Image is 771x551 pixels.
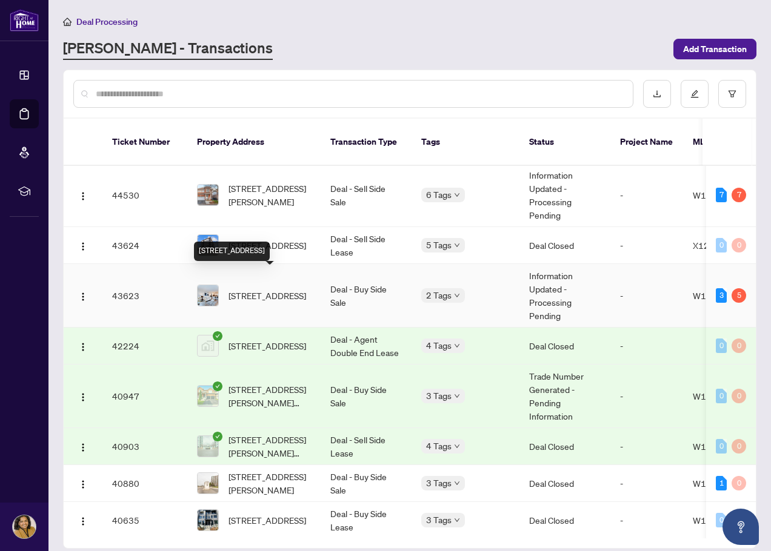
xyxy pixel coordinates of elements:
[198,185,218,205] img: thumbnail-img
[519,119,610,166] th: Status
[426,513,452,527] span: 3 Tags
[321,465,412,502] td: Deal - Buy Side Sale
[610,502,683,539] td: -
[519,502,610,539] td: Deal Closed
[198,235,218,256] img: thumbnail-img
[78,392,88,402] img: Logo
[198,436,218,457] img: thumbnail-img
[13,515,36,538] img: Profile Icon
[187,119,321,166] th: Property Address
[198,386,218,406] img: thumbnail-img
[681,80,709,108] button: edit
[426,439,452,453] span: 4 Tags
[198,510,218,530] img: thumbnail-img
[610,163,683,227] td: -
[454,480,460,486] span: down
[693,290,744,301] span: W12118467
[321,328,412,365] td: Deal - Agent Double End Lease
[73,510,93,530] button: Logo
[519,328,610,365] td: Deal Closed
[229,339,306,352] span: [STREET_ADDRESS]
[610,365,683,428] td: -
[321,502,412,539] td: Deal - Buy Side Lease
[78,516,88,526] img: Logo
[229,513,306,527] span: [STREET_ADDRESS]
[653,90,661,98] span: download
[716,238,727,252] div: 0
[321,428,412,465] td: Deal - Sell Side Lease
[213,432,222,441] span: check-circle
[519,163,610,227] td: Information Updated - Processing Pending
[610,328,683,365] td: -
[519,264,610,328] td: Information Updated - Processing Pending
[78,480,88,489] img: Logo
[693,478,744,489] span: W12089692
[610,428,683,465] td: -
[426,389,452,403] span: 3 Tags
[78,292,88,302] img: Logo
[643,80,671,108] button: download
[454,192,460,198] span: down
[213,381,222,391] span: check-circle
[693,441,744,452] span: W12227110
[519,465,610,502] td: Deal Closed
[454,292,460,299] span: down
[610,119,683,166] th: Project Name
[718,80,746,108] button: filter
[198,335,218,356] img: thumbnail-img
[73,185,93,205] button: Logo
[198,285,218,306] img: thumbnail-img
[102,328,187,365] td: 42224
[102,227,187,264] td: 43624
[732,238,746,252] div: 0
[78,443,88,452] img: Logo
[321,264,412,328] td: Deal - Buy Side Sale
[321,227,412,264] td: Deal - Sell Side Lease
[716,439,727,454] div: 0
[723,509,759,545] button: Open asap
[321,119,412,166] th: Transaction Type
[732,288,746,303] div: 5
[693,240,742,251] span: X12205604
[229,433,311,460] span: [STREET_ADDRESS][PERSON_NAME][PERSON_NAME]
[610,465,683,502] td: -
[73,437,93,456] button: Logo
[229,182,311,208] span: [STREET_ADDRESS][PERSON_NAME]
[693,515,744,526] span: W12171420
[728,90,736,98] span: filter
[454,443,460,449] span: down
[73,236,93,255] button: Logo
[78,242,88,251] img: Logo
[610,264,683,328] td: -
[229,470,311,497] span: [STREET_ADDRESS][PERSON_NAME]
[519,365,610,428] td: Trade Number Generated - Pending Information
[732,338,746,353] div: 0
[426,288,452,302] span: 2 Tags
[426,238,452,252] span: 5 Tags
[683,119,756,166] th: MLS #
[102,119,187,166] th: Ticket Number
[693,391,744,401] span: W12195020
[693,190,744,200] span: W12211610
[732,476,746,490] div: 0
[673,39,756,59] button: Add Transaction
[732,439,746,454] div: 0
[213,331,222,341] span: check-circle
[102,502,187,539] td: 40635
[732,389,746,403] div: 0
[76,16,138,27] span: Deal Processing
[102,163,187,227] td: 44530
[454,517,460,523] span: down
[426,188,452,202] span: 6 Tags
[690,90,699,98] span: edit
[102,465,187,502] td: 40880
[198,473,218,493] img: thumbnail-img
[63,18,72,26] span: home
[683,39,747,59] span: Add Transaction
[102,264,187,328] td: 43623
[454,393,460,399] span: down
[229,383,311,409] span: [STREET_ADDRESS][PERSON_NAME][PERSON_NAME]
[73,286,93,305] button: Logo
[229,289,306,302] span: [STREET_ADDRESS]
[610,227,683,264] td: -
